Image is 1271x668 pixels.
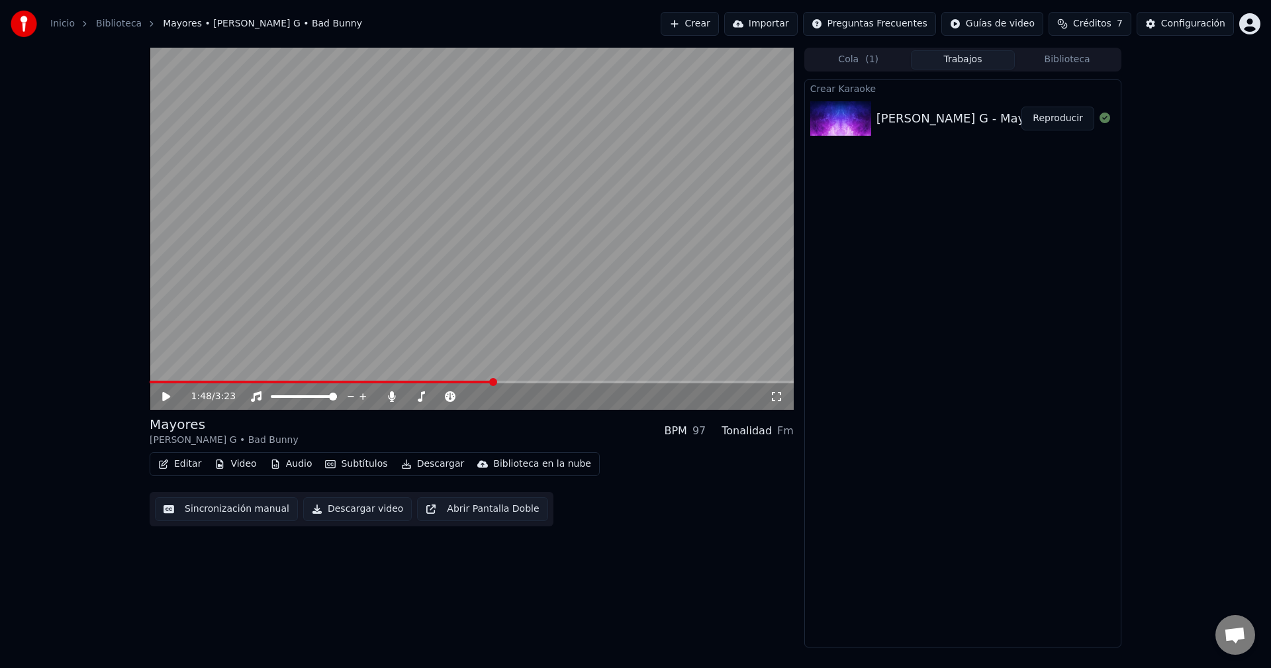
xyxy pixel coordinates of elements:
span: Créditos [1073,17,1111,30]
div: Tonalidad [722,423,772,439]
span: 3:23 [215,390,236,403]
button: Trabajos [911,50,1015,70]
button: Descargar [396,455,470,473]
div: Configuración [1161,17,1225,30]
button: Biblioteca [1015,50,1119,70]
button: Abrir Pantalla Doble [417,497,547,521]
span: 7 [1117,17,1123,30]
a: Inicio [50,17,75,30]
button: Subtítulos [320,455,393,473]
div: Crear Karaoke [805,80,1121,96]
a: Biblioteca [96,17,142,30]
div: Mayores [150,415,299,434]
nav: breadcrumb [50,17,362,30]
div: / [191,390,223,403]
button: Audio [265,455,318,473]
div: [PERSON_NAME] G • Bad Bunny [150,434,299,447]
button: Crear [661,12,719,36]
button: Importar [724,12,798,36]
button: Cola [806,50,911,70]
span: Mayores • [PERSON_NAME] G • Bad Bunny [163,17,362,30]
button: Configuración [1137,12,1234,36]
button: Editar [153,455,207,473]
div: Fm [777,423,794,439]
div: Biblioteca en la nube [493,457,591,471]
div: BPM [664,423,686,439]
button: Descargar video [303,497,412,521]
a: Chat abierto [1215,615,1255,655]
div: [PERSON_NAME] G - Mayores ft. Bad Bunny (lyricsletra) [876,109,1207,128]
span: ( 1 ) [865,53,878,66]
button: Sincronización manual [155,497,298,521]
button: Video [209,455,261,473]
button: Preguntas Frecuentes [803,12,936,36]
div: 97 [692,423,706,439]
button: Créditos7 [1049,12,1131,36]
button: Guías de video [941,12,1043,36]
img: youka [11,11,37,37]
button: Reproducir [1021,107,1094,130]
span: 1:48 [191,390,212,403]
